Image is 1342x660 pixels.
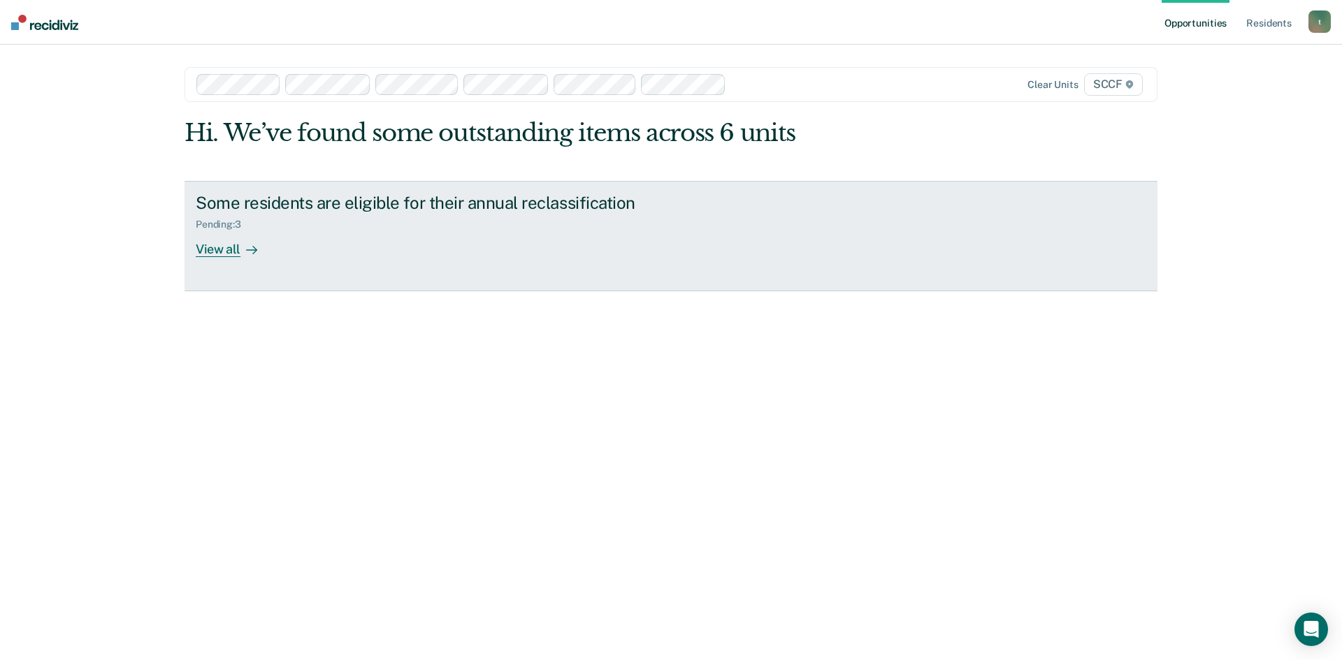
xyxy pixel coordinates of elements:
[185,181,1157,291] a: Some residents are eligible for their annual reclassificationPending:3View all
[196,230,274,257] div: View all
[1084,73,1143,96] span: SCCF
[185,119,963,147] div: Hi. We’ve found some outstanding items across 6 units
[1027,79,1078,91] div: Clear units
[11,15,78,30] img: Recidiviz
[196,219,252,230] div: Pending : 3
[1294,613,1328,646] div: Open Intercom Messenger
[196,193,686,213] div: Some residents are eligible for their annual reclassification
[1308,10,1331,33] button: t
